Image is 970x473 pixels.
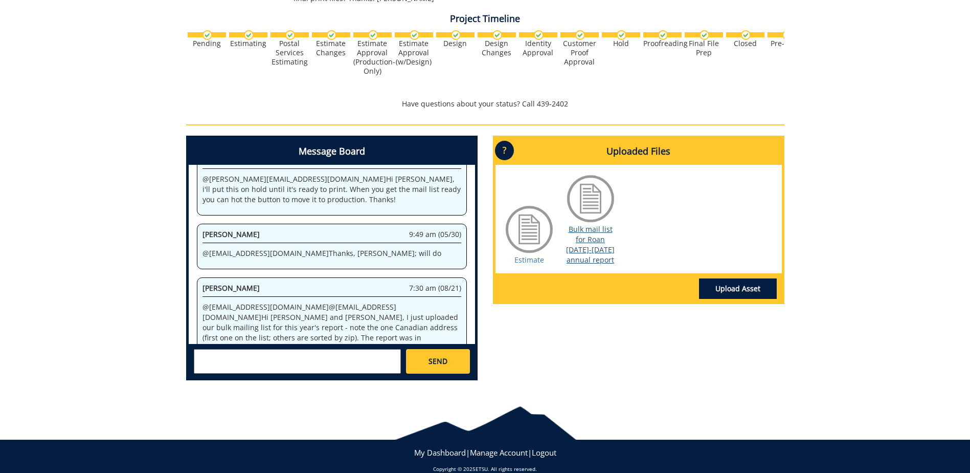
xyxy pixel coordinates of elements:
[700,30,709,40] img: checkmark
[492,30,502,40] img: checkmark
[560,39,599,67] div: Customer Proof Approval
[741,30,751,40] img: checkmark
[409,229,461,240] span: 9:49 am (05/30)
[495,141,514,160] p: ?
[782,30,792,40] img: no
[186,99,784,109] p: Have questions about your status? Call 439-2402
[658,30,668,40] img: checkmark
[575,30,585,40] img: checkmark
[368,30,378,40] img: checkmark
[202,229,260,239] span: [PERSON_NAME]
[436,39,475,48] div: Design
[202,302,461,363] p: @ [EMAIL_ADDRESS][DOMAIN_NAME] @ [EMAIL_ADDRESS][DOMAIN_NAME] Hi [PERSON_NAME] and [PERSON_NAME],...
[478,39,516,57] div: Design Changes
[685,39,723,57] div: Final File Prep
[476,465,488,472] a: ETSU
[534,30,544,40] img: checkmark
[353,39,392,76] div: Estimate Approval (Production-Only)
[409,283,461,293] span: 7:30 am (08/21)
[186,14,784,24] h4: Project Timeline
[194,349,401,374] textarea: messageToSend
[602,39,640,48] div: Hold
[327,30,336,40] img: checkmark
[202,283,260,293] span: [PERSON_NAME]
[202,248,461,259] p: @ [EMAIL_ADDRESS][DOMAIN_NAME] Thanks, [PERSON_NAME]; will do
[699,278,777,299] a: Upload Asset
[495,138,782,165] h4: Uploaded Files
[410,30,419,40] img: checkmark
[514,255,544,265] a: Estimate
[428,356,447,367] span: SEND
[270,39,309,67] div: Postal Services Estimating
[285,30,295,40] img: checkmark
[726,39,764,48] div: Closed
[188,39,226,48] div: Pending
[406,349,469,374] a: SEND
[395,39,433,67] div: Estimate Approval (w/Design)
[312,39,350,57] div: Estimate Changes
[229,39,267,48] div: Estimating
[566,224,615,265] a: Bulk mail list for Roan [DATE]-[DATE] annual report
[617,30,626,40] img: checkmark
[414,447,466,458] a: My Dashboard
[189,138,475,165] h4: Message Board
[768,39,806,48] div: Pre-Press
[519,39,557,57] div: Identity Approval
[470,447,528,458] a: Manage Account
[202,30,212,40] img: checkmark
[532,447,556,458] a: Logout
[244,30,254,40] img: checkmark
[643,39,682,48] div: Proofreading
[451,30,461,40] img: checkmark
[202,174,461,205] p: @ [PERSON_NAME][EMAIL_ADDRESS][DOMAIN_NAME] Hi [PERSON_NAME], i'll put this on hold until it's re...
